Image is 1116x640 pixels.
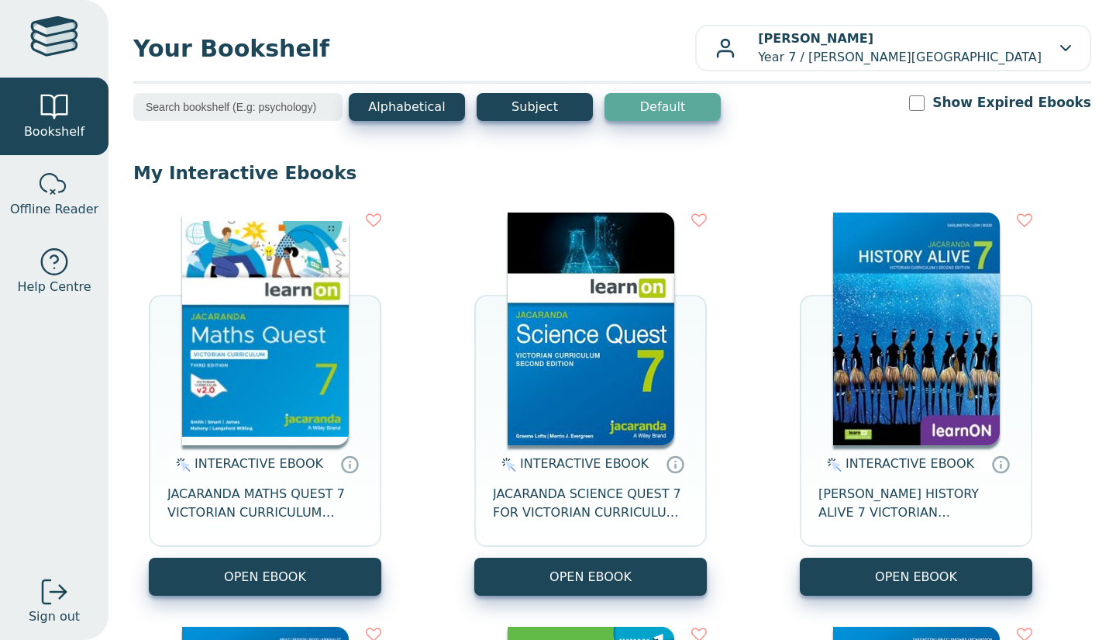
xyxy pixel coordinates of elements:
p: My Interactive Ebooks [133,161,1091,185]
img: b87b3e28-4171-4aeb-a345-7fa4fe4e6e25.jpg [182,213,349,445]
span: Offline Reader [10,200,98,219]
img: interactive.svg [171,455,191,474]
span: [PERSON_NAME] HISTORY ALIVE 7 VICTORIAN CURRICULUM LEARNON EBOOK 2E [818,485,1014,522]
button: Subject [477,93,593,121]
button: [PERSON_NAME]Year 7 / [PERSON_NAME][GEOGRAPHIC_DATA] [695,25,1091,71]
a: Interactive eBooks are accessed online via the publisher’s portal. They contain interactive resou... [340,455,359,473]
a: Interactive eBooks are accessed online via the publisher’s portal. They contain interactive resou... [666,455,684,473]
img: 329c5ec2-5188-ea11-a992-0272d098c78b.jpg [508,213,674,445]
img: interactive.svg [497,455,516,474]
span: INTERACTIVE EBOOK [520,456,649,471]
a: Interactive eBooks are accessed online via the publisher’s portal. They contain interactive resou... [991,455,1010,473]
button: OPEN EBOOK [474,558,707,596]
span: INTERACTIVE EBOOK [846,456,974,471]
span: Help Centre [17,278,91,296]
img: d4781fba-7f91-e911-a97e-0272d098c78b.jpg [833,213,1000,445]
label: Show Expired Ebooks [932,93,1091,112]
p: Year 7 / [PERSON_NAME][GEOGRAPHIC_DATA] [758,29,1042,67]
button: OPEN EBOOK [800,558,1032,596]
button: Default [604,93,721,121]
span: JACARANDA SCIENCE QUEST 7 FOR VICTORIAN CURRICULUM LEARNON 2E EBOOK [493,485,688,522]
img: interactive.svg [822,455,842,474]
span: INTERACTIVE EBOOK [195,456,323,471]
input: Search bookshelf (E.g: psychology) [133,93,343,121]
button: Alphabetical [349,93,465,121]
b: [PERSON_NAME] [758,31,873,46]
span: Sign out [29,607,80,626]
button: OPEN EBOOK [149,558,381,596]
span: Your Bookshelf [133,31,695,66]
span: JACARANDA MATHS QUEST 7 VICTORIAN CURRICULUM LEARNON EBOOK 3E [167,485,363,522]
span: Bookshelf [24,123,84,141]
